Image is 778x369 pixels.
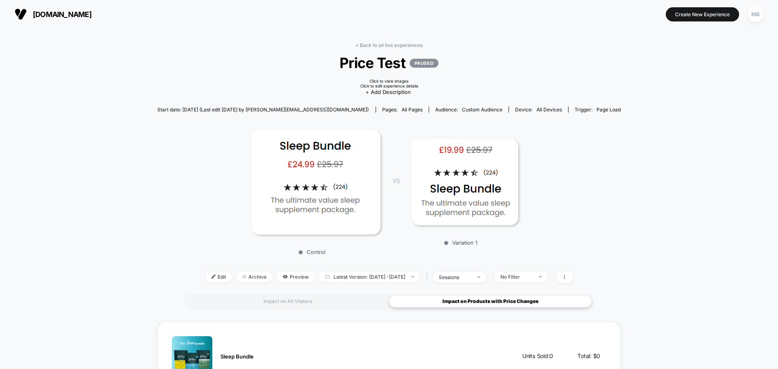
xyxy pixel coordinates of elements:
div: Impact on Products with Price Changes [389,295,592,307]
img: Variation 1 main [412,139,518,225]
button: [DOMAIN_NAME] [12,8,94,21]
img: end [411,276,414,277]
span: [DOMAIN_NAME] [33,10,92,19]
div: No Filter [500,274,533,280]
div: Audience: [435,107,502,113]
img: calendar [325,275,329,279]
div: MB [748,6,763,22]
img: end [242,275,246,279]
span: all pages [402,107,423,113]
div: Click to edit experience details [360,83,418,88]
span: + Add Description [365,88,411,96]
span: all devices [536,107,562,113]
span: Latest Version: [DATE] - [DATE] [319,271,420,282]
span: Preview [277,271,315,282]
span: Archive [236,271,273,282]
div: Impact on All Visitors [186,295,389,307]
img: edit [212,275,216,279]
span: Edit [205,271,232,282]
span: Sleep Bundle [220,353,254,360]
p: Variation 1 [408,239,514,246]
span: Start date: [DATE] (Last edit [DATE] by [PERSON_NAME][EMAIL_ADDRESS][DOMAIN_NAME]) [157,107,369,113]
img: Control main [252,130,380,235]
p: Control [248,249,376,255]
div: Click to view images [370,79,408,83]
button: Create New Experience [666,7,739,21]
span: Page Load [596,107,621,113]
span: VS [393,177,399,184]
button: MB [745,6,766,23]
img: Visually logo [15,8,27,20]
div: sessions [439,274,471,280]
span: Custom Audience [462,107,502,113]
span: Price Test [180,54,598,71]
p: PAUSED [410,59,438,68]
img: end [477,276,480,278]
img: end [539,276,542,277]
a: < Back to all live experiences [355,42,423,48]
span: Device: [509,107,568,113]
span: | [424,271,433,283]
div: Pages: [382,107,423,113]
span: Total: $ 0 [577,352,600,360]
div: Trigger: [575,107,621,113]
span: Units Sold: 0 [522,352,553,360]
